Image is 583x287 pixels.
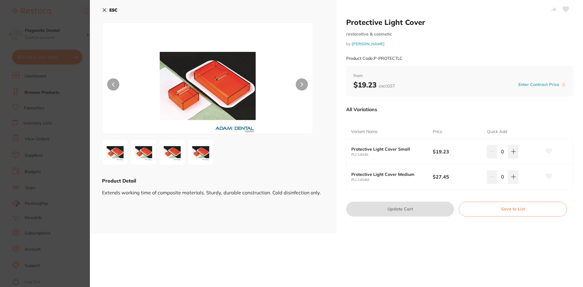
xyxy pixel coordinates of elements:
[161,141,183,163] img: MDRTLmpwZw
[190,141,212,163] img: MDRNLmpwZw
[561,82,566,87] label: i
[145,38,271,134] img: MDRNLmpwZw
[346,202,454,216] button: Update Cart
[353,80,395,89] b: $19.23
[346,56,403,61] small: Product Code: P-PROTECTLC
[379,83,395,89] span: excl. GST
[351,172,424,177] b: Protective Light Cover Medium
[346,18,573,27] h2: Protective Light Cover
[109,7,118,13] b: ESC
[102,178,136,184] b: Product Detail
[459,202,567,216] button: Save to List
[517,82,561,87] button: Enter Contract Price
[102,5,118,15] button: ESC
[133,141,155,163] img: MDRTLmpwZw
[353,73,566,79] span: from
[487,129,507,135] p: Quick Add
[351,129,378,135] p: Variant Name
[104,141,126,163] img: MDRNLmpwZw
[433,148,482,155] b: $19.23
[351,153,433,157] small: PLC1404S
[433,129,442,135] p: Price
[433,173,482,180] b: $27.45
[351,147,424,152] b: Protective Light Cover Small
[346,42,573,46] small: by
[346,106,377,112] p: All Variations
[351,178,433,182] small: PLC1404M
[346,32,573,37] small: restorative & cosmetic
[352,41,385,46] a: [PERSON_NAME]
[102,184,324,195] div: Extends working time of composite materials. Sturdy, durable construction. Cold disinfection only.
